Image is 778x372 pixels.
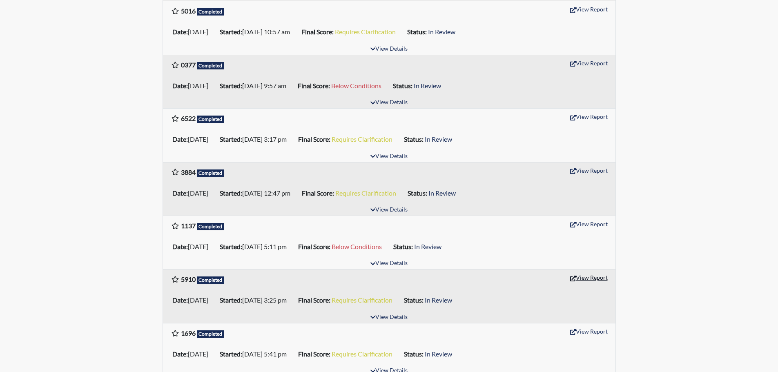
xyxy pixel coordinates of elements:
[169,240,216,253] li: [DATE]
[428,189,456,197] span: In Review
[298,82,330,89] b: Final Score:
[335,189,396,197] span: Requires Clarification
[566,271,611,284] button: View Report
[197,330,225,338] span: Completed
[181,222,196,229] b: 1137
[169,25,216,38] li: [DATE]
[172,28,188,36] b: Date:
[404,350,424,358] b: Status:
[197,169,225,177] span: Completed
[181,329,196,337] b: 1696
[216,294,295,307] li: [DATE] 3:25 pm
[332,296,392,304] span: Requires Clarification
[302,189,334,197] b: Final Score:
[197,223,225,230] span: Completed
[216,79,294,92] li: [DATE] 9:57 am
[332,135,392,143] span: Requires Clarification
[216,240,295,253] li: [DATE] 5:11 pm
[216,133,295,146] li: [DATE] 3:17 pm
[414,82,441,89] span: In Review
[408,189,427,197] b: Status:
[298,135,330,143] b: Final Score:
[566,3,611,16] button: View Report
[172,296,188,304] b: Date:
[172,243,188,250] b: Date:
[367,205,411,216] button: View Details
[428,28,455,36] span: In Review
[220,82,242,89] b: Started:
[181,7,196,15] b: 5016
[169,79,216,92] li: [DATE]
[220,350,242,358] b: Started:
[197,116,225,123] span: Completed
[566,325,611,338] button: View Report
[172,82,188,89] b: Date:
[566,57,611,69] button: View Report
[566,218,611,230] button: View Report
[181,168,196,176] b: 3884
[169,133,216,146] li: [DATE]
[367,44,411,55] button: View Details
[181,61,196,69] b: 0377
[169,347,216,361] li: [DATE]
[216,187,299,200] li: [DATE] 12:47 pm
[298,350,330,358] b: Final Score:
[425,135,452,143] span: In Review
[393,243,413,250] b: Status:
[331,82,381,89] span: Below Conditions
[425,350,452,358] span: In Review
[216,25,298,38] li: [DATE] 10:57 am
[298,243,330,250] b: Final Score:
[301,28,334,36] b: Final Score:
[169,294,216,307] li: [DATE]
[197,62,225,69] span: Completed
[298,296,330,304] b: Final Score:
[216,347,295,361] li: [DATE] 5:41 pm
[335,28,396,36] span: Requires Clarification
[169,187,216,200] li: [DATE]
[197,276,225,284] span: Completed
[172,350,188,358] b: Date:
[332,243,382,250] span: Below Conditions
[367,312,411,323] button: View Details
[566,110,611,123] button: View Report
[220,296,242,304] b: Started:
[367,151,411,162] button: View Details
[172,135,188,143] b: Date:
[393,82,412,89] b: Status:
[367,258,411,269] button: View Details
[332,350,392,358] span: Requires Clarification
[404,296,424,304] b: Status:
[220,28,242,36] b: Started:
[197,8,225,16] span: Completed
[414,243,441,250] span: In Review
[425,296,452,304] span: In Review
[220,243,242,250] b: Started:
[404,135,424,143] b: Status:
[181,275,196,283] b: 5910
[566,164,611,177] button: View Report
[172,189,188,197] b: Date:
[220,189,242,197] b: Started:
[407,28,427,36] b: Status:
[220,135,242,143] b: Started:
[181,114,196,122] b: 6522
[367,97,411,108] button: View Details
